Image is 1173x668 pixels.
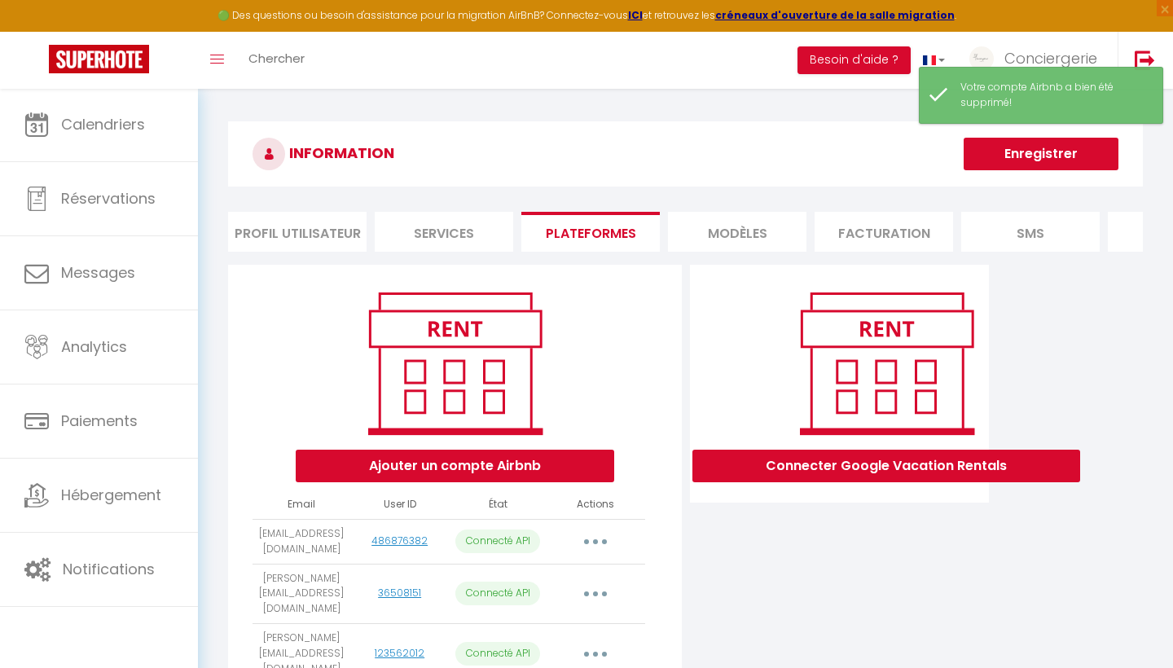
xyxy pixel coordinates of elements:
[63,559,155,579] span: Notifications
[783,285,991,442] img: rent.png
[61,114,145,134] span: Calendriers
[253,564,350,624] td: [PERSON_NAME][EMAIL_ADDRESS][DOMAIN_NAME]
[969,46,994,71] img: ...
[228,121,1143,187] h3: INFORMATION
[964,138,1118,170] button: Enregistrer
[49,45,149,73] img: Super Booking
[1004,48,1097,68] span: Conciergerie
[13,7,62,55] button: Ouvrir le widget de chat LiveChat
[547,490,644,519] th: Actions
[350,490,448,519] th: User ID
[668,212,806,252] li: MODÈLES
[253,490,350,519] th: Email
[61,336,127,357] span: Analytics
[628,8,643,22] a: ICI
[61,411,138,431] span: Paiements
[375,646,424,660] a: 123562012
[248,50,305,67] span: Chercher
[61,485,161,505] span: Hébergement
[449,490,547,519] th: État
[715,8,955,22] a: créneaux d'ouverture de la salle migration
[957,32,1118,89] a: ... Conciergerie
[61,188,156,209] span: Réservations
[521,212,660,252] li: Plateformes
[692,450,1080,482] button: Connecter Google Vacation Rentals
[228,212,367,252] li: Profil Utilisateur
[61,262,135,283] span: Messages
[236,32,317,89] a: Chercher
[351,285,559,442] img: rent.png
[378,586,421,600] a: 36508151
[961,212,1100,252] li: SMS
[815,212,953,252] li: Facturation
[253,519,350,564] td: [EMAIL_ADDRESS][DOMAIN_NAME]
[296,450,614,482] button: Ajouter un compte Airbnb
[1135,50,1155,70] img: logout
[455,582,540,605] p: Connecté API
[455,642,540,666] p: Connecté API
[960,80,1146,111] div: Votre compte Airbnb a bien été supprimé!
[375,212,513,252] li: Services
[797,46,911,74] button: Besoin d'aide ?
[371,534,428,547] a: 486876382
[455,530,540,553] p: Connecté API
